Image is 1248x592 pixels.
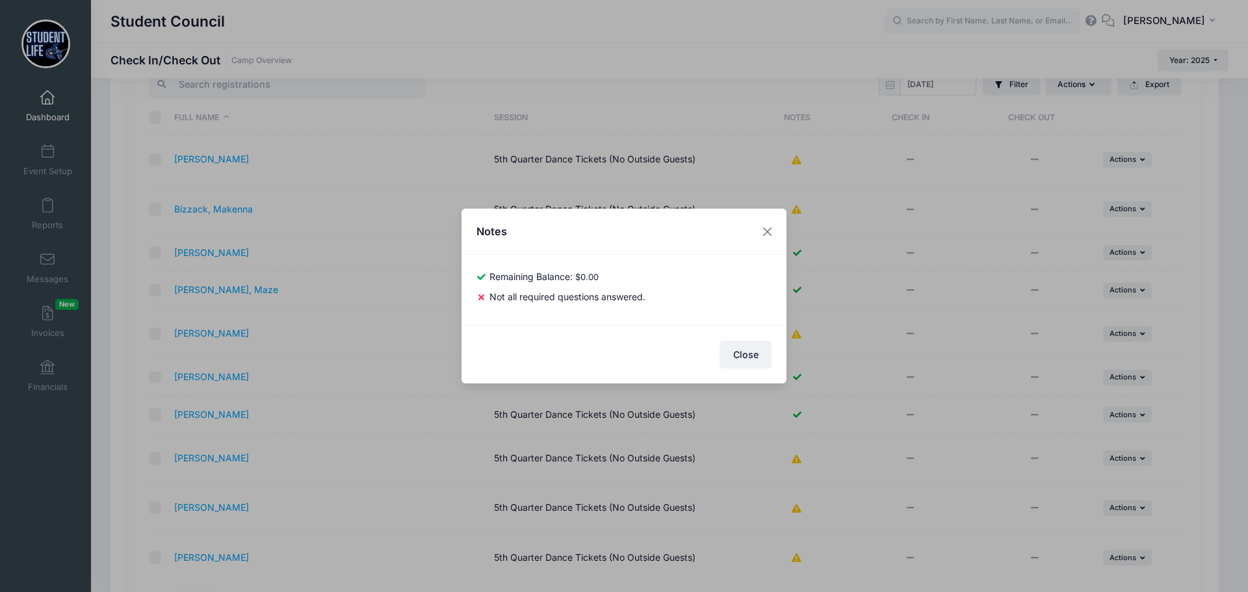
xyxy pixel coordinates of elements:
[720,341,772,368] button: Close
[575,272,599,282] span: $0.00
[756,220,779,243] button: Close
[489,291,645,302] span: Not all required questions answered.
[476,224,507,239] h4: Notes
[489,271,573,282] span: Remaining Balance:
